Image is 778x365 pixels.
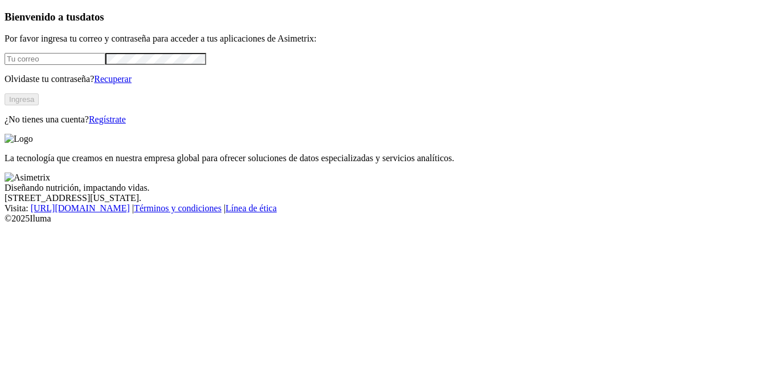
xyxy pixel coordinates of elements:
button: Ingresa [5,93,39,105]
input: Tu correo [5,53,105,65]
h3: Bienvenido a tus [5,11,773,23]
p: Olvidaste tu contraseña? [5,74,773,84]
span: datos [80,11,104,23]
div: Diseñando nutrición, impactando vidas. [5,183,773,193]
p: ¿No tienes una cuenta? [5,114,773,125]
a: Recuperar [94,74,132,84]
img: Logo [5,134,33,144]
a: Términos y condiciones [134,203,222,213]
img: Asimetrix [5,173,50,183]
a: Regístrate [89,114,126,124]
div: Visita : | | [5,203,773,214]
a: Línea de ética [226,203,277,213]
div: © 2025 Iluma [5,214,773,224]
p: La tecnología que creamos en nuestra empresa global para ofrecer soluciones de datos especializad... [5,153,773,163]
p: Por favor ingresa tu correo y contraseña para acceder a tus aplicaciones de Asimetrix: [5,34,773,44]
div: [STREET_ADDRESS][US_STATE]. [5,193,773,203]
a: [URL][DOMAIN_NAME] [31,203,130,213]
